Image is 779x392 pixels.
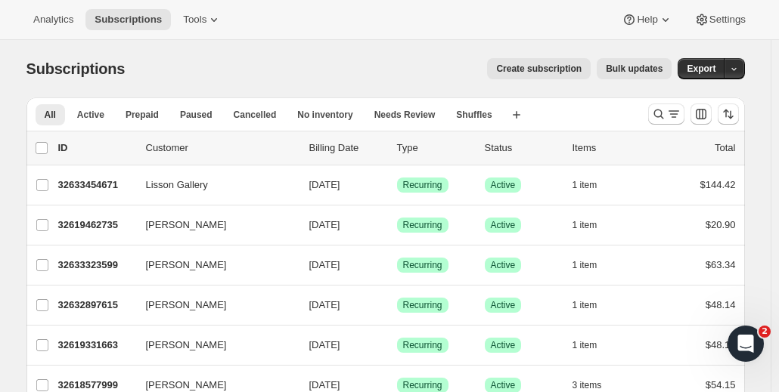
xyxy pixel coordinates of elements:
[58,218,134,233] p: 32619462735
[706,219,736,230] span: $20.90
[648,103,684,125] button: Search and filter results
[613,9,681,30] button: Help
[234,109,277,121] span: Cancelled
[573,379,602,391] span: 3 items
[309,379,340,390] span: [DATE]
[137,173,288,197] button: Lisson Gallery
[58,255,736,276] div: 32633323599[PERSON_NAME][DATE]SuccessRecurringSuccessActive1 item$63.34
[706,259,736,270] span: $63.34
[58,298,134,313] p: 32632897615
[706,299,736,310] span: $48.14
[709,14,746,26] span: Settings
[597,58,672,79] button: Bulk updates
[491,259,516,271] span: Active
[573,339,597,351] span: 1 item
[573,174,614,196] button: 1 item
[637,14,657,26] span: Help
[309,219,340,230] span: [DATE]
[58,335,736,356] div: 32619331663[PERSON_NAME][DATE]SuccessRecurringSuccessActive1 item$48.14
[137,333,288,357] button: [PERSON_NAME]
[146,298,227,313] span: [PERSON_NAME]
[403,299,442,311] span: Recurring
[146,140,297,156] p: Customer
[491,379,516,391] span: Active
[685,9,755,30] button: Settings
[573,215,614,236] button: 1 item
[706,379,736,390] span: $54.15
[573,179,597,191] span: 1 item
[77,109,104,121] span: Active
[573,335,614,356] button: 1 item
[700,179,736,190] span: $144.42
[573,219,597,231] span: 1 item
[58,295,736,316] div: 32632897615[PERSON_NAME][DATE]SuccessRecurringSuccessActive1 item$48.14
[403,259,442,271] span: Recurring
[374,109,436,121] span: Needs Review
[146,218,227,233] span: [PERSON_NAME]
[58,140,736,156] div: IDCustomerBilling DateTypeStatusItemsTotal
[309,259,340,270] span: [DATE]
[573,259,597,271] span: 1 item
[58,174,736,196] div: 32633454671Lisson Gallery[DATE]SuccessRecurringSuccessActive1 item$144.42
[85,9,171,30] button: Subscriptions
[309,179,340,190] span: [DATE]
[573,140,648,156] div: Items
[403,179,442,191] span: Recurring
[309,299,340,310] span: [DATE]
[403,379,442,391] span: Recurring
[33,14,73,26] span: Analytics
[759,326,771,338] span: 2
[504,104,529,125] button: Create new view
[491,219,516,231] span: Active
[678,58,725,79] button: Export
[715,140,735,156] p: Total
[309,339,340,350] span: [DATE]
[496,63,582,75] span: Create subscription
[691,103,712,125] button: Customize table column order and visibility
[487,58,591,79] button: Create subscription
[146,258,227,273] span: [PERSON_NAME]
[137,213,288,237] button: [PERSON_NAME]
[58,258,134,273] p: 32633323599
[174,9,231,30] button: Tools
[26,60,126,77] span: Subscriptions
[403,219,442,231] span: Recurring
[491,299,516,311] span: Active
[573,295,614,316] button: 1 item
[687,63,715,75] span: Export
[146,177,208,193] span: Lisson Gallery
[45,109,56,121] span: All
[456,109,492,121] span: Shuffles
[183,14,206,26] span: Tools
[573,299,597,311] span: 1 item
[180,109,213,121] span: Paused
[606,63,663,75] span: Bulk updates
[126,109,159,121] span: Prepaid
[397,140,473,156] div: Type
[137,293,288,317] button: [PERSON_NAME]
[573,255,614,276] button: 1 item
[146,338,227,353] span: [PERSON_NAME]
[485,140,560,156] p: Status
[58,215,736,236] div: 32619462735[PERSON_NAME][DATE]SuccessRecurringSuccessActive1 item$20.90
[24,9,82,30] button: Analytics
[58,338,134,353] p: 32619331663
[706,339,736,350] span: $48.14
[728,326,764,362] iframe: Intercom live chat
[403,339,442,351] span: Recurring
[95,14,162,26] span: Subscriptions
[58,177,134,193] p: 32633454671
[718,103,739,125] button: Sort the results
[297,109,352,121] span: No inventory
[491,339,516,351] span: Active
[137,253,288,277] button: [PERSON_NAME]
[309,140,385,156] p: Billing Date
[58,140,134,156] p: ID
[491,179,516,191] span: Active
